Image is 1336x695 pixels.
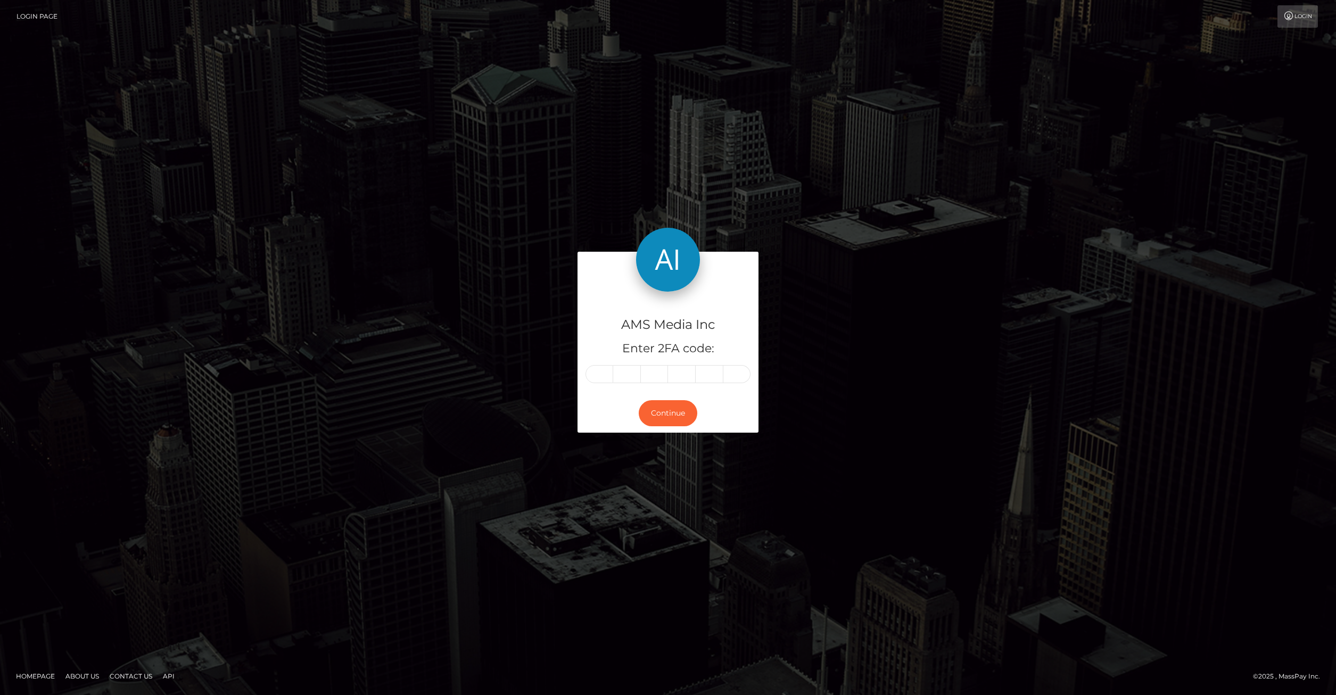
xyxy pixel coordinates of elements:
h5: Enter 2FA code: [585,341,751,357]
a: Homepage [12,668,59,684]
h4: AMS Media Inc [585,316,751,334]
a: API [159,668,179,684]
a: Login [1277,5,1318,28]
img: AMS Media Inc [636,228,700,292]
button: Continue [639,400,697,426]
div: © 2025 , MassPay Inc. [1253,671,1328,682]
a: About Us [61,668,103,684]
a: Contact Us [105,668,156,684]
a: Login Page [17,5,57,28]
